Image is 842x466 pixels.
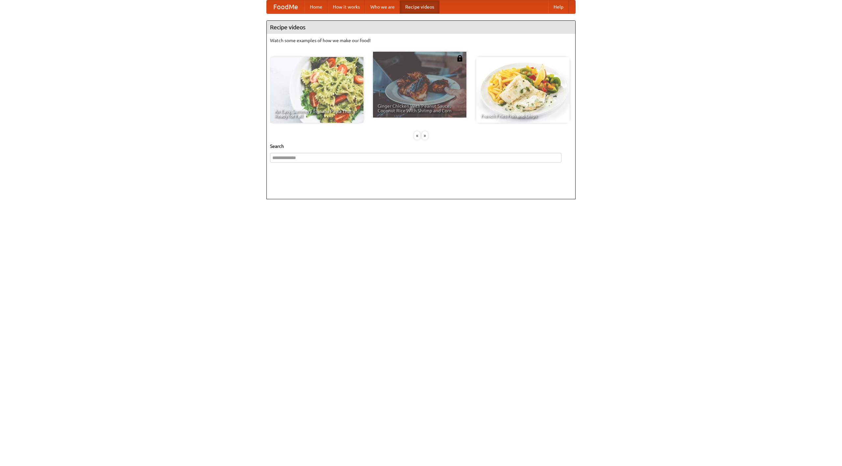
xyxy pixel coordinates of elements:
[267,21,575,34] h4: Recipe videos
[270,37,572,44] p: Watch some examples of how we make our food!
[328,0,365,14] a: How it works
[414,131,420,140] div: «
[548,0,569,14] a: Help
[400,0,439,14] a: Recipe videos
[270,143,572,150] h5: Search
[365,0,400,14] a: Who we are
[476,57,570,123] a: French Fries Fish and Chips
[422,131,428,140] div: »
[275,109,359,118] span: An Easy, Summery Tomato Pasta That's Ready for Fall
[270,57,363,123] a: An Easy, Summery Tomato Pasta That's Ready for Fall
[481,114,565,118] span: French Fries Fish and Chips
[267,0,305,14] a: FoodMe
[305,0,328,14] a: Home
[457,55,463,62] img: 483408.png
